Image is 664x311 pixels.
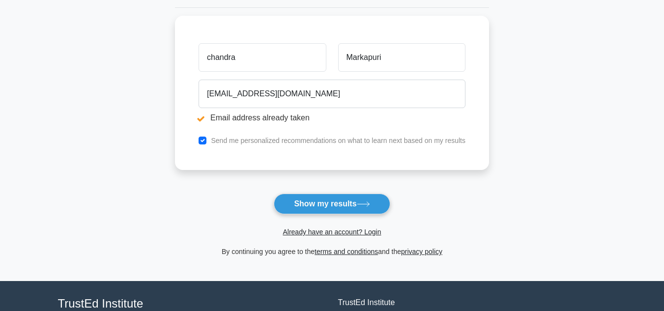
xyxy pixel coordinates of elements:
a: privacy policy [401,248,442,255]
h4: TrustEd Institute [58,297,326,311]
a: terms and conditions [315,248,378,255]
a: Already have an account? Login [283,228,381,236]
button: Show my results [274,194,390,214]
input: First name [199,43,326,72]
label: Send me personalized recommendations on what to learn next based on my results [211,137,465,144]
li: Email address already taken [199,112,465,124]
div: By continuing you agree to the and the [169,246,495,257]
input: Last name [338,43,465,72]
input: Email [199,80,465,108]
